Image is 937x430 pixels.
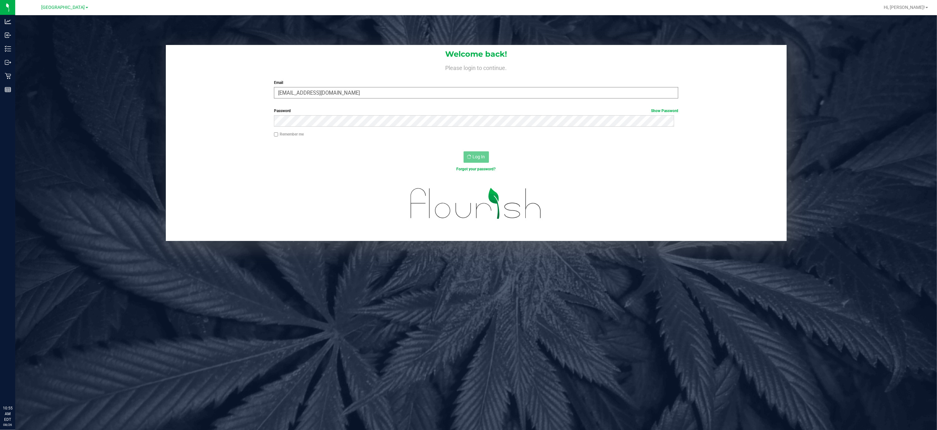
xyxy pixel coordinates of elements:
[651,109,678,113] a: Show Password
[399,179,554,228] img: flourish_logo.svg
[473,154,485,159] span: Log In
[5,59,11,66] inline-svg: Outbound
[3,405,12,422] p: 10:55 AM EDT
[274,132,278,137] input: Remember me
[42,5,85,10] span: [GEOGRAPHIC_DATA]
[166,50,787,58] h1: Welcome back!
[464,151,489,163] button: Log In
[5,86,11,93] inline-svg: Reports
[166,63,787,71] h4: Please login to continue.
[456,167,496,171] a: Forgot your password?
[5,46,11,52] inline-svg: Inventory
[5,73,11,79] inline-svg: Retail
[5,18,11,25] inline-svg: Analytics
[3,422,12,427] p: 08/26
[274,80,678,85] label: Email
[5,32,11,38] inline-svg: Inbound
[274,131,304,137] label: Remember me
[274,109,291,113] span: Password
[884,5,925,10] span: Hi, [PERSON_NAME]!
